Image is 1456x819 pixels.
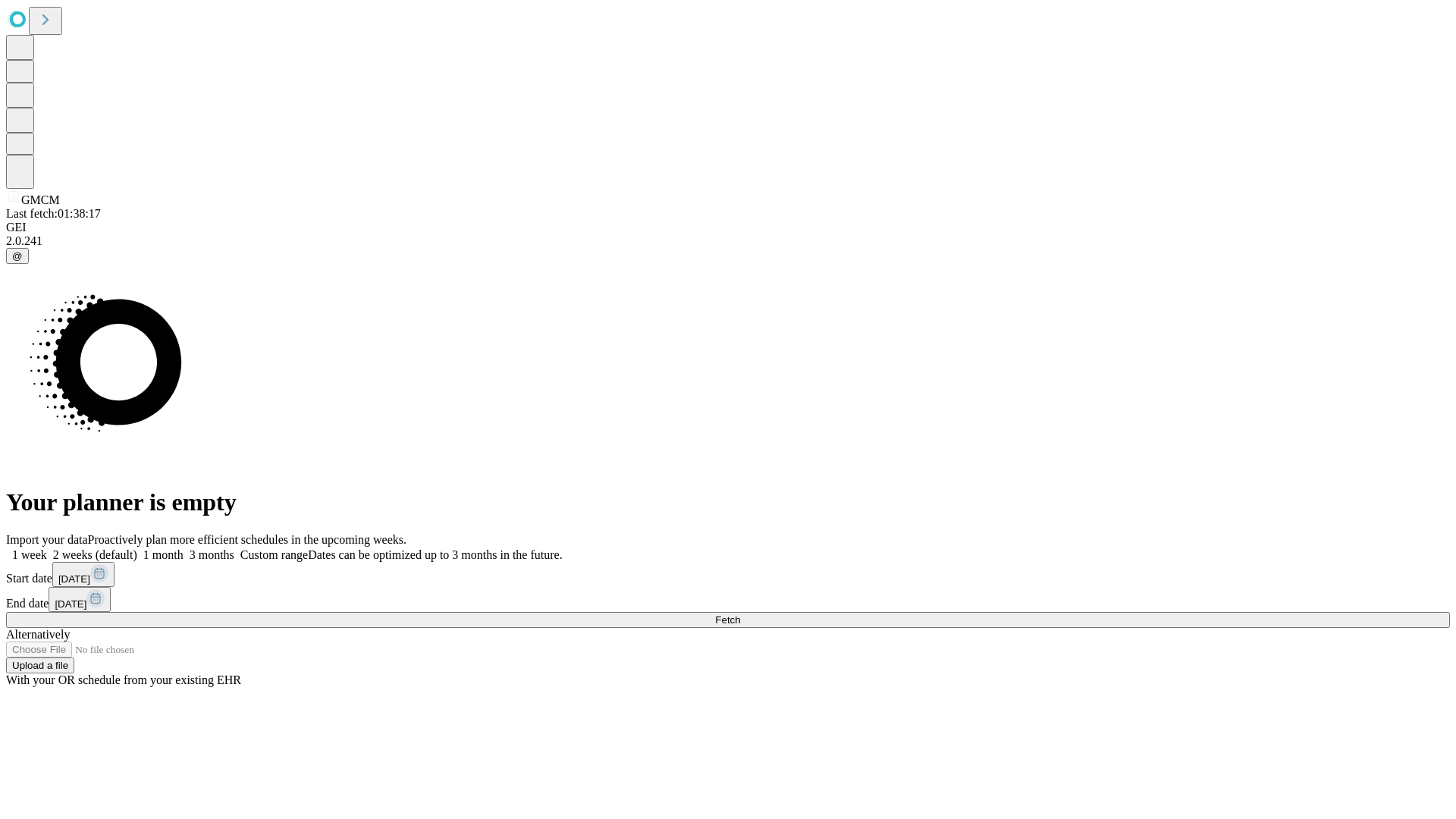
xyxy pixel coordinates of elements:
[52,562,115,587] button: [DATE]
[21,193,60,206] span: GMCM
[6,207,101,220] span: Last fetch: 01:38:17
[53,548,137,561] span: 2 weeks (default)
[308,548,562,561] span: Dates can be optimized up to 3 months in the future.
[190,548,234,561] span: 3 months
[58,573,90,585] span: [DATE]
[143,548,184,561] span: 1 month
[6,533,88,546] span: Import your data
[6,221,1450,234] div: GEI
[6,587,1450,612] div: End date
[88,533,406,546] span: Proactively plan more efficient schedules in the upcoming weeks.
[6,562,1450,587] div: Start date
[49,587,111,612] button: [DATE]
[240,548,308,561] span: Custom range
[12,548,47,561] span: 1 week
[6,248,29,264] button: @
[12,250,23,262] span: @
[715,614,740,626] span: Fetch
[6,612,1450,628] button: Fetch
[6,234,1450,248] div: 2.0.241
[6,628,70,641] span: Alternatively
[6,673,241,686] span: With your OR schedule from your existing EHR
[6,657,74,673] button: Upload a file
[6,488,1450,516] h1: Your planner is empty
[55,598,86,610] span: [DATE]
